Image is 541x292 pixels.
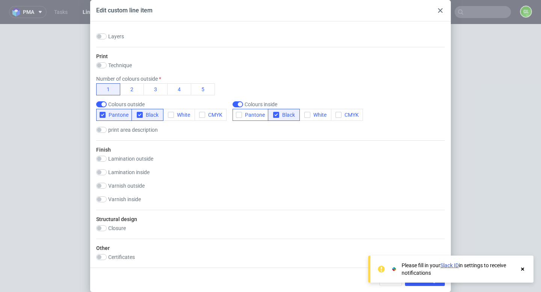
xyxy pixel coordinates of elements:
[96,76,161,82] label: Number of colours outside
[227,161,266,168] span: Testliner brown
[108,196,141,202] label: Varnish inside
[233,109,268,121] button: Pantone
[279,112,295,118] span: Black
[227,107,281,114] span: Mailer box (Fefco 427)
[227,178,230,185] span: E
[231,217,276,234] a: Download PDF
[128,107,225,116] td: Product model
[96,216,137,222] label: Structural design
[108,156,153,162] label: Lamination outside
[108,254,135,260] label: Certificates
[108,225,126,231] label: Closure
[227,196,240,203] span: black
[128,98,225,107] td: Product category
[227,170,266,177] span: Testliner brown
[128,68,319,83] a: box--mailer-box--52--cardboard-natural--print-monochrome-with-print-inside--foil-none
[120,83,144,95] button: 2
[96,109,132,121] button: Pantone
[390,265,398,273] img: Slack
[96,53,108,59] label: Print
[108,62,132,68] label: Technique
[124,47,326,63] div: Technical specification
[299,109,331,121] button: White
[96,83,120,95] button: 1
[108,101,145,107] label: Colours outside
[227,152,255,159] span: Corrugated
[167,83,191,95] button: 4
[128,195,225,204] td: Colours outside
[143,112,159,118] span: Black
[128,151,225,160] td: Type
[128,89,225,98] td: Type
[245,101,277,107] label: Colours inside
[227,134,279,141] span: F52 (265x195x60) mm
[128,68,321,83] div: PIM SKU:
[128,204,225,213] td: Colours inside
[251,21,321,31] button: Send Production Dates Email
[227,205,240,212] span: black
[408,277,441,283] span: Save changes
[278,51,321,59] a: Edit specification
[195,109,227,121] button: CMYK
[383,277,399,283] span: Cancel
[281,6,321,16] button: Save
[128,125,225,134] td: Internal / External
[310,112,326,118] span: White
[268,109,300,121] button: Black
[131,109,163,121] button: Black
[205,112,222,118] span: CMYK
[106,112,128,118] span: Pantone
[440,262,459,268] a: Slack ID
[124,254,326,274] div: Shipment
[128,142,225,151] td: Material
[163,109,195,121] button: White
[242,112,265,118] span: Pantone
[174,112,190,118] span: White
[96,6,153,15] div: Edit custom line item
[276,220,317,231] button: Send to VMA
[128,187,225,196] td: Print
[128,160,225,169] td: Liner outer
[96,245,110,251] label: Other
[271,259,321,269] button: Manage shipments
[128,133,225,142] td: Standard
[227,125,247,132] span: External
[108,183,145,189] label: Varnish outside
[108,127,158,133] label: print area description
[191,83,215,95] button: 5
[128,116,225,125] td: Size
[342,112,359,118] span: CMYK
[144,83,168,95] button: 3
[108,169,150,175] label: Lamination inside
[128,178,225,187] td: Flute
[227,99,255,106] span: Corrugated
[331,109,363,121] button: CMYK
[108,33,124,39] label: Layers
[96,147,111,153] label: Finish
[402,262,515,277] div: Please fill in your in settings to receive notifications
[128,169,225,178] td: Liner inner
